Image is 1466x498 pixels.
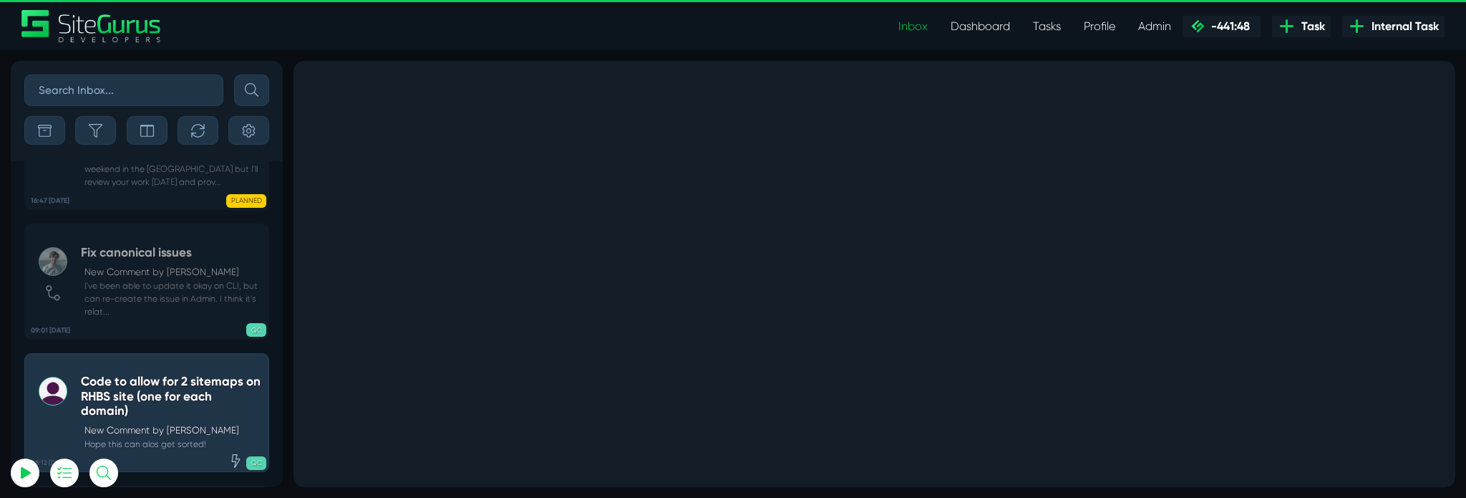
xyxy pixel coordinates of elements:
[21,10,162,42] img: Sitegurus Logo
[1272,16,1331,37] a: Task
[31,196,69,206] b: 16:47 [DATE]
[1366,18,1439,35] span: Internal Task
[84,423,262,438] p: New Comment by [PERSON_NAME]
[246,456,266,470] span: QC
[229,454,243,467] div: Expedited
[1296,18,1325,35] span: Task
[31,458,69,468] b: 08:12 [DATE]
[81,374,262,418] h5: Code to allow for 2 sitemaps on RHBS site (one for each domain)
[21,10,162,42] a: SiteGurus
[81,438,262,451] small: Hope this can alos get sorted!
[1342,16,1445,37] a: Internal Task
[47,168,204,200] input: Email
[84,265,262,279] p: New Comment by [PERSON_NAME]
[81,150,262,189] small: [PERSON_NAME] - we're going into a holiday weekend in the [GEOGRAPHIC_DATA] but I'll review your ...
[24,353,269,472] a: 08:12 [DATE] Code to allow for 2 sitemaps on RHBS site (one for each domain)New Comment by [PERSO...
[1205,19,1250,33] span: -441:48
[1183,16,1261,37] a: -441:48
[47,253,204,283] button: Log In
[81,245,262,260] h5: Fix canonical issues
[1072,12,1127,41] a: Profile
[81,279,262,319] small: I've been able to update it okay on CLI, but can re-create the issue in Admin. I think it's relat...
[1021,12,1072,41] a: Tasks
[226,194,266,208] span: PLANNED
[24,75,223,106] input: Search Inbox...
[939,12,1021,41] a: Dashboard
[31,325,70,335] b: 09:01 [DATE]
[1127,12,1183,41] a: Admin
[24,224,269,340] a: 09:01 [DATE] Fix canonical issuesNew Comment by [PERSON_NAME] I've been able to update it okay on...
[887,12,939,41] a: Inbox
[246,323,266,337] span: QC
